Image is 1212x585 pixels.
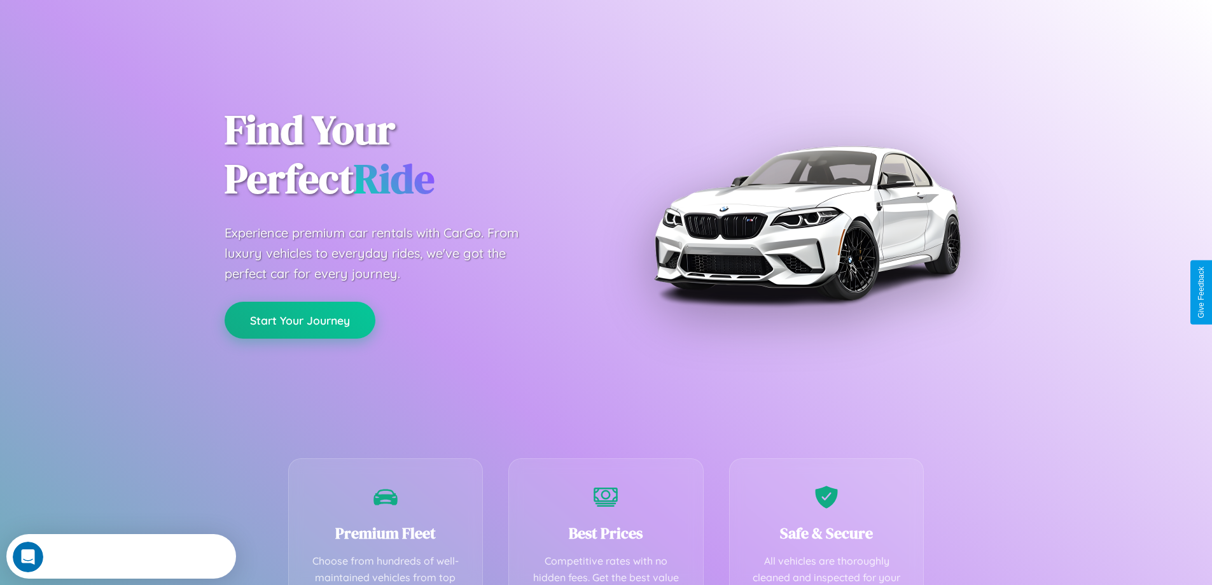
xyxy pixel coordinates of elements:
h3: Best Prices [528,523,684,544]
iframe: Intercom live chat [13,542,43,572]
p: Experience premium car rentals with CarGo. From luxury vehicles to everyday rides, we've got the ... [225,223,543,284]
iframe: Intercom live chat discovery launcher [6,534,236,579]
div: Give Feedback [1197,267,1206,318]
h1: Find Your Perfect [225,106,587,204]
h3: Safe & Secure [749,523,905,544]
span: Ride [354,151,435,206]
button: Start Your Journey [225,302,375,339]
h3: Premium Fleet [308,523,464,544]
img: Premium BMW car rental vehicle [648,64,966,382]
